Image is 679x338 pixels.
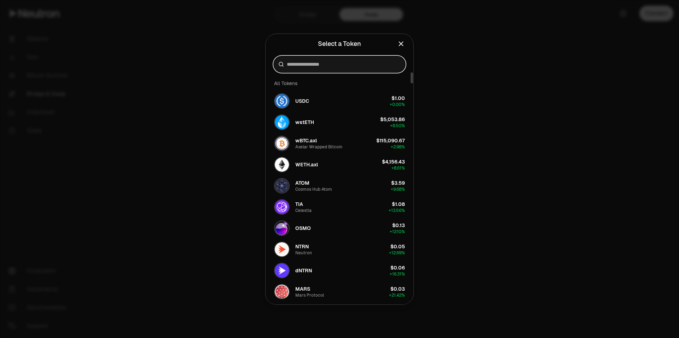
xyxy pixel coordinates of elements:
button: NTRN LogoNTRNNeutron$0.05+12.69% [270,239,409,260]
span: dNTRN [295,267,312,274]
div: $1.08 [392,201,405,208]
button: wstETH LogowstETH$5,053.86+8.50% [270,112,409,133]
button: MARS LogoMARSMars Protocol$0.03+21.42% [270,281,409,302]
span: + 9.68% [391,186,405,192]
button: WETH.axl LogoWETH.axl$4,156.43+8.61% [270,154,409,175]
span: TIA [295,201,303,208]
span: + 0.00% [390,102,405,107]
div: Select a Token [318,39,361,49]
img: USDC Logo [275,94,289,108]
img: ATOM Logo [275,179,289,193]
div: $4,156.43 [382,158,405,165]
img: WETH.axl Logo [275,158,289,172]
span: USDC [295,97,309,105]
span: + 2.98% [391,144,405,150]
span: + 13.56% [389,208,405,213]
span: WETH.axl [295,161,318,168]
button: wBTC.axl LogowBTC.axlAxelar Wrapped Bitcoin$115,090.67+2.98% [270,133,409,154]
button: TIA LogoTIACelestia$1.08+13.56% [270,196,409,218]
img: TIA Logo [275,200,289,214]
button: OSMO LogoOSMO$0.13+12.10% [270,218,409,239]
div: $5,053.86 [380,116,405,123]
img: wstETH Logo [275,115,289,129]
span: + 8.61% [391,165,405,171]
div: Mars Protocol [295,292,324,298]
span: + 21.42% [389,292,405,298]
div: Cosmos Hub Atom [295,186,332,192]
div: $0.13 [392,222,405,229]
img: dNTRN Logo [275,263,289,278]
span: MARS [295,285,310,292]
button: USDC LogoUSDC$1.00+0.00% [270,90,409,112]
span: + 12.10% [390,229,405,235]
div: $0.03 [390,285,405,292]
div: $115,090.67 [376,137,405,144]
div: $0.06 [390,264,405,271]
img: wBTC.axl Logo [275,136,289,150]
span: OSMO [295,225,311,232]
img: NTRN Logo [275,242,289,256]
button: dNTRN LogodNTRN$0.06+16.31% [270,260,409,281]
div: $1.00 [391,95,405,102]
span: wstETH [295,119,314,126]
div: Axelar Wrapped Bitcoin [295,144,342,150]
img: OSMO Logo [275,221,289,235]
div: Neutron [295,250,312,256]
div: Celestia [295,208,312,213]
span: NTRN [295,243,309,250]
span: + 16.31% [390,271,405,277]
div: $3.59 [391,179,405,186]
button: ATOM LogoATOMCosmos Hub Atom$3.59+9.68% [270,175,409,196]
div: All Tokens [270,76,409,90]
span: ATOM [295,179,309,186]
span: wBTC.axl [295,137,317,144]
img: MARS Logo [275,285,289,299]
span: + 12.69% [389,250,405,256]
div: $0.05 [390,243,405,250]
span: + 8.50% [390,123,405,129]
button: Close [397,39,405,49]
